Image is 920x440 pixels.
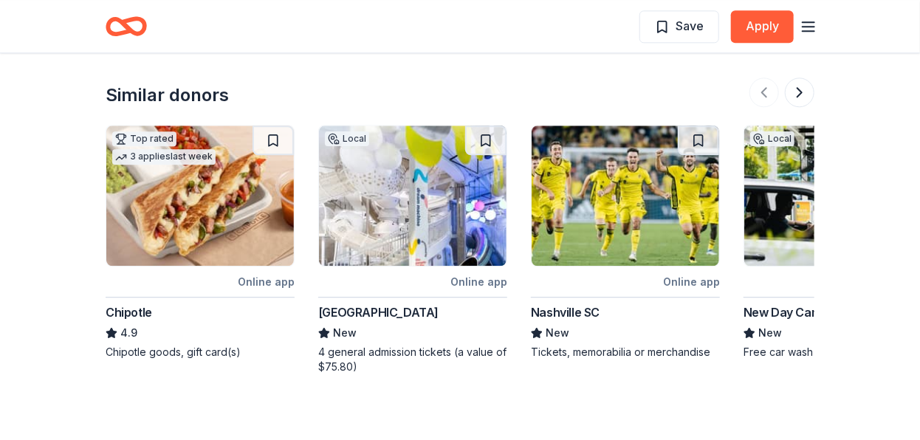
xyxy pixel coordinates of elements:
a: Image for National Children's MuseumLocalOnline app[GEOGRAPHIC_DATA]New4 general admission ticket... [318,125,507,374]
div: 3 applies last week [112,149,216,165]
div: Online app [450,272,507,291]
a: Image for Nashville SCOnline appNashville SCNewTickets, memorabilia or merchandise [531,125,720,360]
div: Online app [238,272,295,291]
div: Chipotle [106,303,152,321]
span: New [758,324,782,342]
div: Nashville SC [531,303,600,321]
span: New [546,324,569,342]
a: Image for ChipotleTop rated3 applieslast weekOnline appChipotle4.9Chipotle goods, gift card(s) [106,125,295,360]
button: Save [639,10,719,43]
a: Home [106,9,147,44]
div: New Day Car Wash [744,303,851,321]
span: 4.9 [120,324,137,342]
span: New [333,324,357,342]
img: Image for National Children's Museum [319,126,507,266]
div: Chipotle goods, gift card(s) [106,345,295,360]
div: 4 general admission tickets (a value of $75.80) [318,345,507,374]
div: Local [325,131,369,146]
img: Image for Chipotle [106,126,294,266]
div: Similar donors [106,83,229,107]
div: Online app [663,272,720,291]
div: Tickets, memorabilia or merchandise [531,345,720,360]
img: Image for Nashville SC [532,126,719,266]
div: [GEOGRAPHIC_DATA] [318,303,439,321]
div: Local [750,131,794,146]
button: Apply [731,10,794,43]
span: Save [676,16,704,35]
div: Top rated [112,131,176,146]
